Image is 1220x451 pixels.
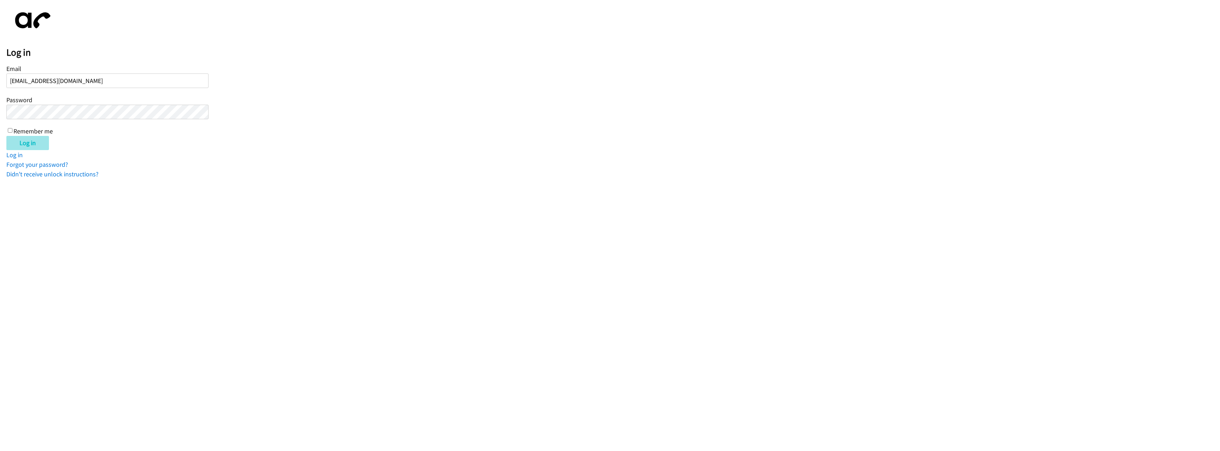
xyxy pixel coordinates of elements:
[6,151,23,159] a: Log in
[6,96,32,104] label: Password
[6,6,56,34] img: aphone-8a226864a2ddd6a5e75d1ebefc011f4aa8f32683c2d82f3fb0802fe031f96514.svg
[6,136,49,150] input: Log in
[6,46,1220,59] h2: Log in
[6,65,21,73] label: Email
[13,127,53,135] label: Remember me
[6,170,99,178] a: Didn't receive unlock instructions?
[6,160,68,169] a: Forgot your password?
